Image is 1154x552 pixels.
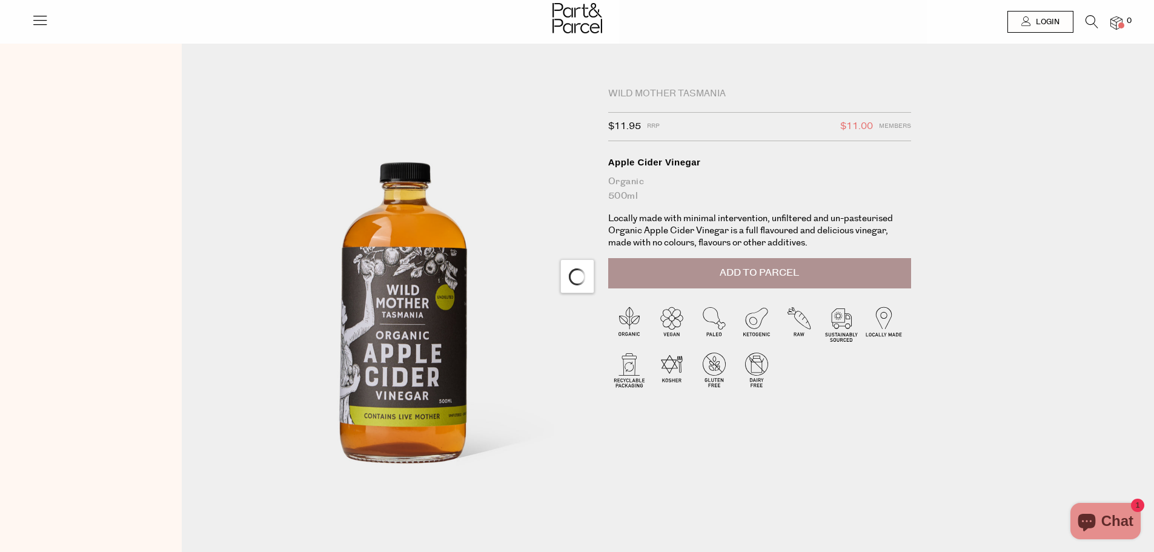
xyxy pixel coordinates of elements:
img: P_P-ICONS-Live_Bec_V11_Vegan.svg [651,302,693,345]
a: 0 [1110,16,1122,29]
div: Organic 500ml [608,175,911,204]
p: Locally made with minimal intervention, unfiltered and un-pasteurised Organic Apple Cider Vinegar... [608,213,911,249]
img: P_P-ICONS-Live_Bec_V11_Organic.svg [608,302,651,345]
span: RRP [647,119,660,135]
inbox-online-store-chat: Shopify online store chat [1067,503,1144,542]
span: Add to Parcel [720,266,799,280]
a: Login [1007,11,1073,33]
img: P_P-ICONS-Live_Bec_V11_Locally_Made_2.svg [863,302,905,345]
span: Members [879,119,911,135]
span: 0 [1124,16,1135,27]
img: Part&Parcel [552,3,602,33]
span: Login [1033,17,1059,27]
div: Apple Cider Vinegar [608,156,911,168]
img: P_P-ICONS-Live_Bec_V11_Raw.svg [778,302,820,345]
img: P_P-ICONS-Live_Bec_V11_Recyclable_Packaging.svg [608,348,651,391]
span: $11.00 [840,119,873,135]
button: Add to Parcel [608,258,911,288]
div: Wild Mother Tasmania [608,88,911,100]
img: P_P-ICONS-Live_Bec_V11_Dairy_Free.svg [735,348,778,391]
img: P_P-ICONS-Live_Bec_V11_Kosher.svg [651,348,693,391]
img: P_P-ICONS-Live_Bec_V11_Gluten_Free.svg [693,348,735,391]
img: P_P-ICONS-Live_Bec_V11_Paleo.svg [693,302,735,345]
img: P_P-ICONS-Live_Bec_V11_Ketogenic.svg [735,302,778,345]
img: P_P-ICONS-Live_Bec_V11_Sustainable_Sourced.svg [820,302,863,345]
span: $11.95 [608,119,641,135]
